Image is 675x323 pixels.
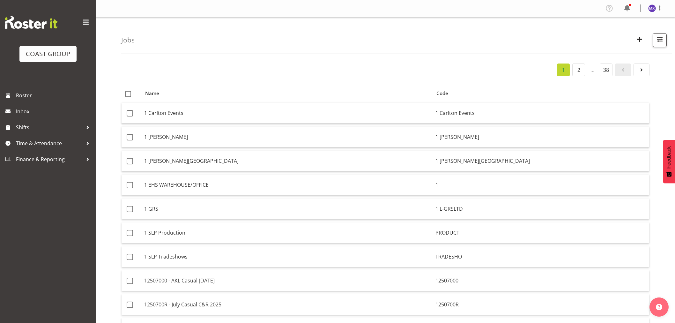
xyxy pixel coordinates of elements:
[26,49,70,59] div: COAST GROUP
[433,127,649,147] td: 1 [PERSON_NAME]
[16,154,83,164] span: Finance & Reporting
[433,151,649,171] td: 1 [PERSON_NAME][GEOGRAPHIC_DATA]
[142,246,433,267] td: 1 SLP Tradeshows
[433,103,649,124] td: 1 Carlton Events
[433,175,649,195] td: 1
[142,175,433,195] td: 1 EHS WAREHOUSE/OFFICE
[433,199,649,219] td: 1 L-GRSLTD
[142,294,433,315] td: 1250700R - July Casual C&R 2025
[142,270,433,291] td: 12507000 - AKL Casual [DATE]
[16,139,83,148] span: Time & Attendance
[142,151,433,171] td: 1 [PERSON_NAME][GEOGRAPHIC_DATA]
[433,222,649,243] td: PRODUCTI
[142,127,433,147] td: 1 [PERSON_NAME]
[656,304,662,310] img: help-xxl-2.png
[142,199,433,219] td: 1 GRS
[142,103,433,124] td: 1 Carlton Events
[16,123,83,132] span: Shifts
[572,64,585,76] a: 2
[666,146,672,169] span: Feedback
[145,90,159,97] span: Name
[433,246,649,267] td: TRADESHO
[16,107,93,116] span: Inbox
[16,91,93,100] span: Roster
[5,16,57,29] img: Rosterit website logo
[600,64,612,76] a: 38
[663,140,675,183] button: Feedback - Show survey
[436,90,448,97] span: Code
[633,33,646,47] button: Create New Job
[433,270,649,291] td: 12507000
[121,36,135,44] h4: Jobs
[648,4,656,12] img: michelle-xiang8229.jpg
[433,294,649,315] td: 1250700R
[653,33,667,47] button: Filter Jobs
[142,222,433,243] td: 1 SLP Production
